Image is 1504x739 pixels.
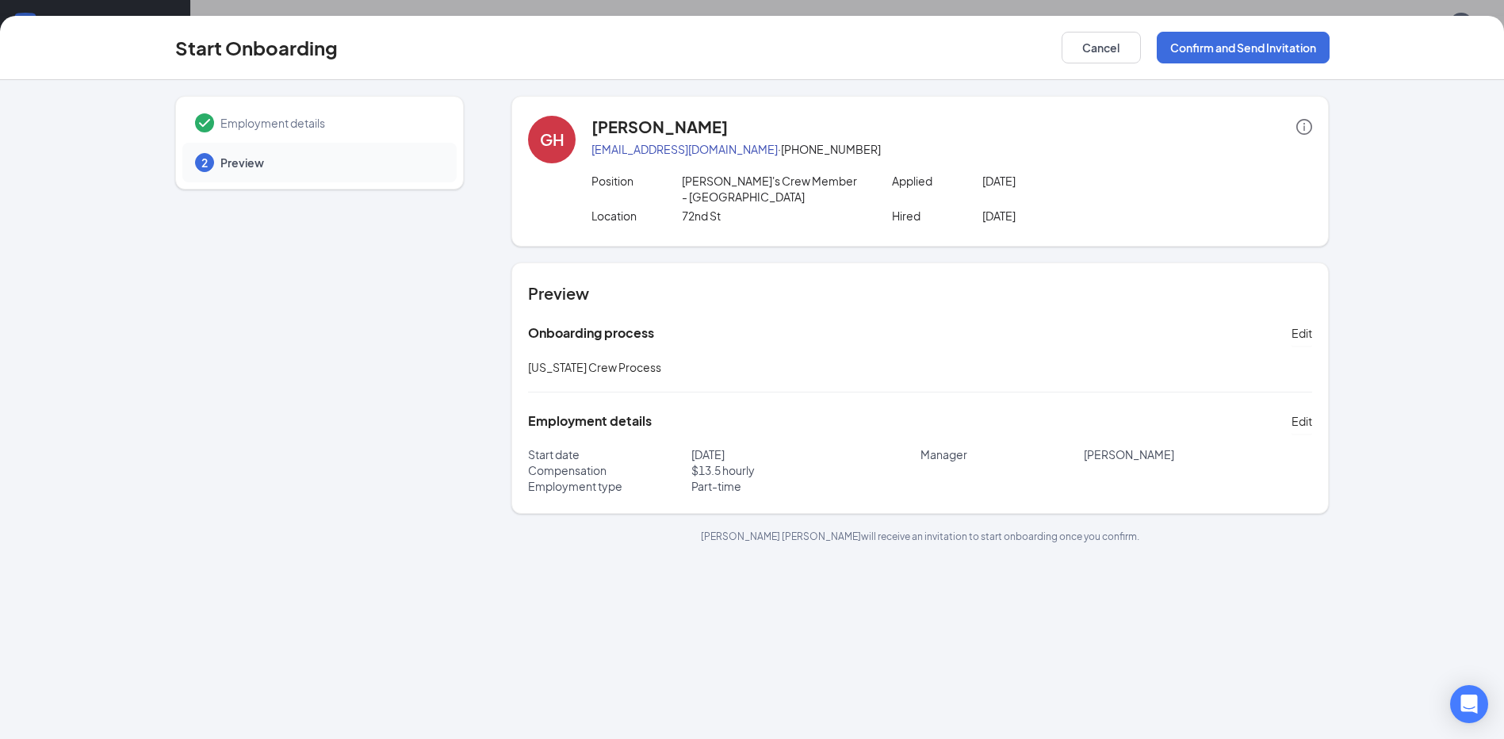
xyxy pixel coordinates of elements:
[220,115,441,131] span: Employment details
[528,412,652,430] h5: Employment details
[1084,446,1313,462] p: [PERSON_NAME]
[511,530,1329,543] p: [PERSON_NAME] [PERSON_NAME] will receive an invitation to start onboarding once you confirm.
[528,360,661,374] span: [US_STATE] Crew Process
[682,208,862,224] p: 72nd St
[682,173,862,205] p: [PERSON_NAME]'s Crew Member - [GEOGRAPHIC_DATA]
[528,462,691,478] p: Compensation
[1292,325,1312,341] span: Edit
[220,155,441,170] span: Preview
[920,446,1084,462] p: Manager
[691,478,920,494] p: Part-time
[1292,413,1312,429] span: Edit
[1292,408,1312,434] button: Edit
[691,462,920,478] p: $ 13.5 hourly
[1292,320,1312,346] button: Edit
[892,208,982,224] p: Hired
[201,155,208,170] span: 2
[175,34,338,61] h3: Start Onboarding
[528,324,654,342] h5: Onboarding process
[691,446,920,462] p: [DATE]
[982,173,1162,189] p: [DATE]
[195,113,214,132] svg: Checkmark
[528,282,1312,304] h4: Preview
[540,128,564,151] div: GH
[1062,32,1141,63] button: Cancel
[528,478,691,494] p: Employment type
[591,173,682,189] p: Position
[1296,119,1312,135] span: info-circle
[892,173,982,189] p: Applied
[591,116,728,138] h4: [PERSON_NAME]
[591,142,778,156] a: [EMAIL_ADDRESS][DOMAIN_NAME]
[591,208,682,224] p: Location
[982,208,1162,224] p: [DATE]
[1157,32,1330,63] button: Confirm and Send Invitation
[528,446,691,462] p: Start date
[591,141,1312,157] p: · [PHONE_NUMBER]
[1450,685,1488,723] div: Open Intercom Messenger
